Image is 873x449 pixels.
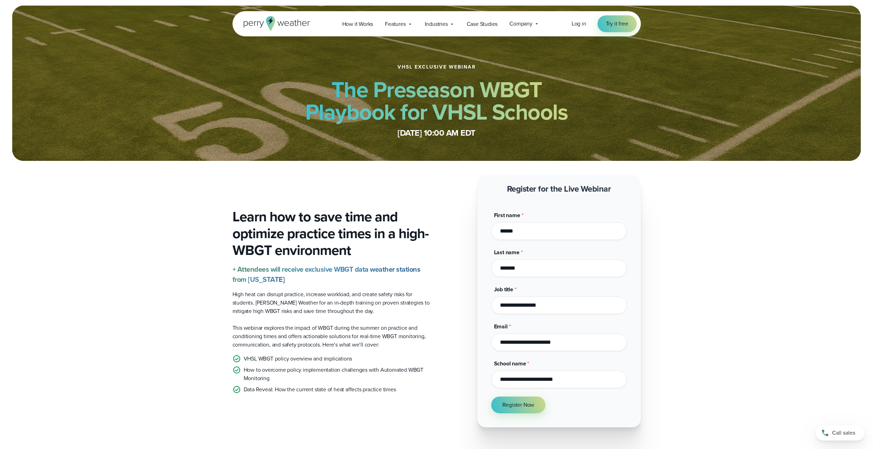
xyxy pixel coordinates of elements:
[305,73,568,128] strong: The Preseason WBGT Playbook for VHSL Schools
[494,359,526,368] span: School name
[232,290,431,315] p: High heat can disrupt practice, increase workload, and create safety risks for students. [PERSON_...
[385,20,406,28] span: Features
[494,248,520,256] span: Last name
[494,211,520,219] span: First name
[467,20,498,28] span: Case Studies
[232,324,431,349] p: This webinar explores the impact of WBGT during the summer on practice and conditioning times and...
[816,425,865,441] a: Call sales
[244,366,431,383] p: How to overcome policy implementation challenges with Automated WBGT Monitoring
[494,285,513,293] span: Job title
[398,127,475,139] strong: [DATE] 10:00 AM EDT
[336,17,379,31] a: How it Works
[342,20,373,28] span: How it Works
[244,385,396,394] p: Data Reveal: How the current state of heat affects practice times
[232,264,421,285] strong: + Attendees will receive exclusive WBGT data weather stations from [US_STATE]
[832,429,855,437] span: Call sales
[509,20,532,28] span: Company
[606,20,628,28] span: Try it free
[494,322,508,330] span: Email
[398,64,476,70] h1: VHSL Exclusive Webinar
[572,20,586,28] a: Log in
[597,15,637,32] a: Try it free
[502,401,535,409] span: Register Now
[425,20,448,28] span: Industries
[507,183,611,195] strong: Register for the Live Webinar
[491,397,546,413] button: Register Now
[232,208,431,259] h3: Learn how to save time and optimize practice times in a high-WBGT environment
[244,355,352,363] p: VHSL WBGT policy overview and implications
[461,17,504,31] a: Case Studies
